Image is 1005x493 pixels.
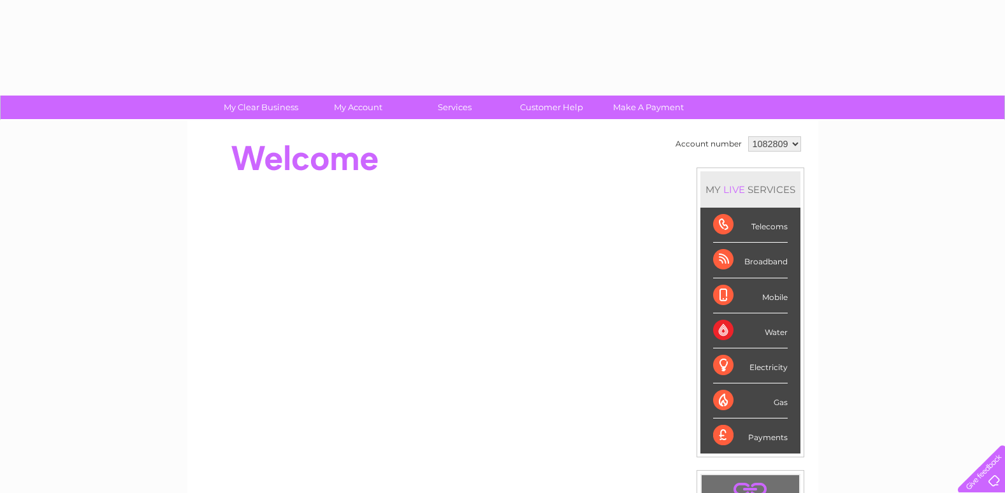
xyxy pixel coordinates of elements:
div: Water [713,313,788,348]
div: Telecoms [713,208,788,243]
div: Broadband [713,243,788,278]
a: My Clear Business [208,96,314,119]
a: Customer Help [499,96,604,119]
div: LIVE [721,183,748,196]
div: Payments [713,418,788,453]
div: Gas [713,383,788,418]
a: My Account [305,96,410,119]
a: Services [402,96,507,119]
td: Account number [672,133,745,155]
div: Mobile [713,278,788,313]
div: Electricity [713,348,788,383]
div: MY SERVICES [700,171,800,208]
a: Make A Payment [596,96,701,119]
